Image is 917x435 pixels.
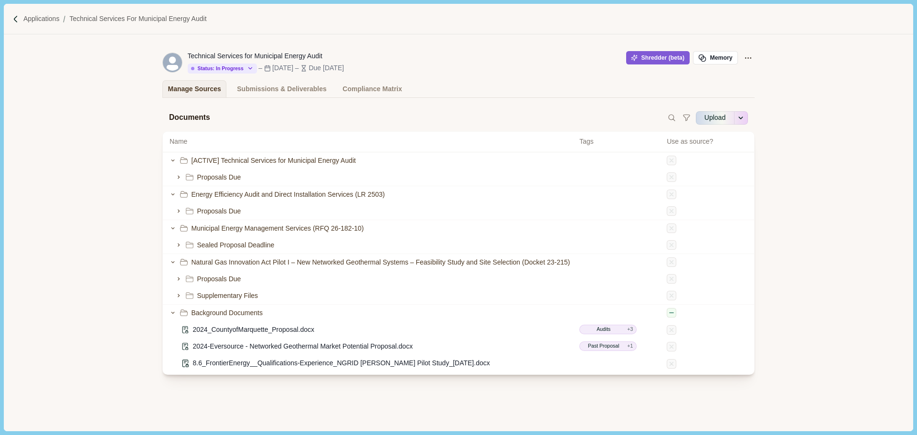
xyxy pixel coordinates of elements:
[337,80,407,97] a: Compliance Matrix
[168,81,221,97] div: Manage Sources
[342,81,402,97] div: Compliance Matrix
[583,342,624,350] span: Past Proposal
[741,51,755,64] button: Application Actions
[667,137,713,147] span: Use as source?
[272,63,293,73] div: [DATE]
[735,110,748,126] button: See more options
[193,358,490,368] span: 8.6_FrontierEnergy__Qualifications-Experience_NGRID [PERSON_NAME] Pilot Study_[DATE].docx
[295,63,299,73] div: –
[579,325,637,335] button: Audits+3
[192,257,570,267] span: Natural Gas Innovation Act Pilot I – New Networked Geothermal Systems – Feasibility Study and Sit...
[193,341,413,351] span: 2024-Eversource - Networked Geothermal Market Potential Proposal.docx
[193,325,315,335] span: 2024_CountyofMarquette_Proposal.docx
[169,112,210,124] span: Documents
[192,223,364,233] span: Municipal Energy Management Services (RFQ 26-182-10)
[69,14,206,24] a: Technical Services for Municipal Energy Audit
[626,51,690,64] button: Shredder (beta)
[237,81,327,97] div: Submissions & Deliverables
[197,172,241,182] span: Proposals Due
[163,53,182,72] svg: avatar
[197,240,275,250] span: Sealed Proposal Deadline
[258,63,262,73] div: –
[232,80,332,97] a: Submissions & Deliverables
[579,137,660,147] span: Tags
[627,342,633,350] span: + 1
[191,65,244,72] div: Status: In Progress
[579,341,637,351] button: Past Proposal+1
[23,14,60,24] a: Applications
[11,15,20,23] img: Forward slash icon
[162,80,226,97] a: Manage Sources
[170,137,187,147] span: Name
[188,51,344,61] div: Technical Services for Municipal Energy Audit
[188,64,257,74] button: Status: In Progress
[197,206,241,216] span: Proposals Due
[192,308,263,318] span: Background Documents
[192,156,356,166] span: [ACTIVE] Technical Services for Municipal Energy Audit
[309,63,344,73] div: Due [DATE]
[197,274,241,284] span: Proposals Due
[59,15,69,23] img: Forward slash icon
[197,291,258,301] span: Supplementary Files
[583,326,624,333] span: Audits
[693,51,738,64] button: Memory
[192,190,385,200] span: Energy Efficiency Audit and Direct Installation Services (LR 2503)
[696,110,734,126] button: Upload
[627,326,633,333] span: + 3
